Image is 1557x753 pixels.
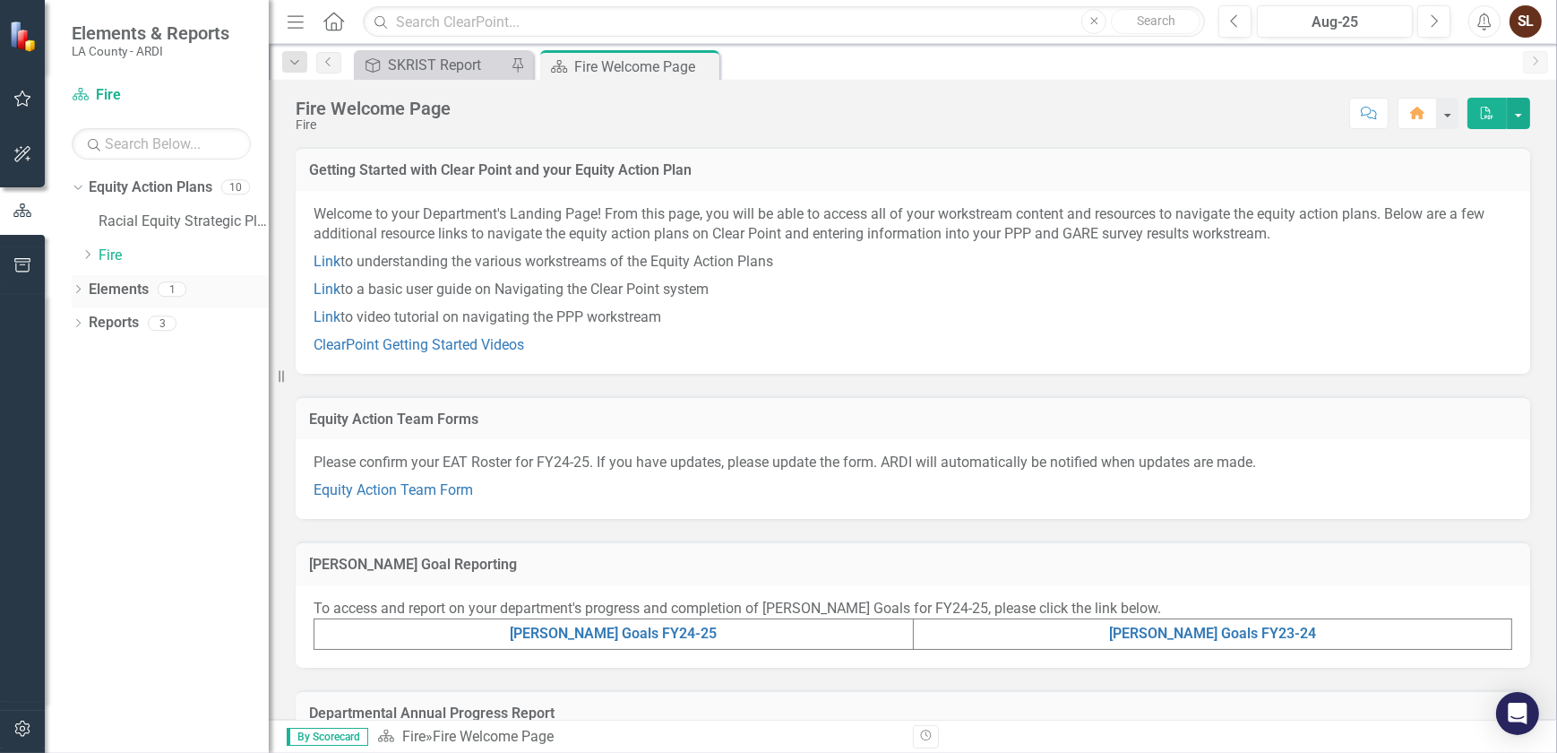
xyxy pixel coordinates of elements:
p: To access and report on your department's progress and completion of [PERSON_NAME] Goals for FY24... [314,599,1512,619]
a: Link [314,253,340,270]
h3: Departmental Annual Progress Report [309,705,1517,722]
div: Fire Welcome Page [574,56,715,78]
a: SKRIST Report [358,54,506,76]
a: Equity Action Plans [89,177,212,198]
a: Fire [72,85,251,106]
h3: Equity Action Team Forms [309,411,1517,428]
p: Welcome to your Department's Landing Page! From this page, you will be able to access all of your... [314,204,1512,249]
button: SL [1510,5,1542,38]
a: [PERSON_NAME] Goals FY24-25 [510,625,717,642]
h3: [PERSON_NAME] Goal Reporting [309,557,1517,573]
div: 1 [158,281,186,297]
p: Please confirm your EAT Roster for FY24-25. If you have updates, please update the form. ARDI wil... [314,453,1512,477]
div: 10 [221,180,250,195]
div: » [377,727,899,748]
button: Search [1111,9,1200,34]
input: Search Below... [72,128,251,160]
a: Link [314,281,340,298]
span: Elements & Reports [72,22,229,44]
div: 3 [148,316,176,331]
a: Link [314,308,340,325]
a: Racial Equity Strategic Plan [99,212,269,232]
small: LA County - ARDI [72,44,229,58]
div: Aug-25 [1263,12,1406,33]
button: Aug-25 [1257,5,1413,38]
span: Search [1137,13,1175,28]
p: to understanding the various workstreams of the Equity Action Plans [314,248,1512,276]
a: ClearPoint Getting Started Videos [314,336,524,353]
span: By Scorecard [287,728,368,746]
a: Reports [89,313,139,333]
a: Elements [89,280,149,300]
div: Fire [296,118,451,132]
div: Fire Welcome Page [433,728,554,745]
input: Search ClearPoint... [363,6,1205,38]
img: ClearPoint Strategy [9,21,40,52]
h3: Getting Started with Clear Point and your Equity Action Plan [309,162,1517,178]
a: Fire [402,728,426,745]
a: Equity Action Team Form [314,481,473,498]
div: Open Intercom Messenger [1496,692,1539,735]
p: to video tutorial on navigating the PPP workstream [314,304,1512,332]
div: SKRIST Report [388,54,506,76]
a: [PERSON_NAME] Goals FY23-24 [1109,625,1316,642]
div: Fire Welcome Page [296,99,451,118]
p: to a basic user guide on Navigating the Clear Point system [314,276,1512,304]
a: Fire [99,246,269,266]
